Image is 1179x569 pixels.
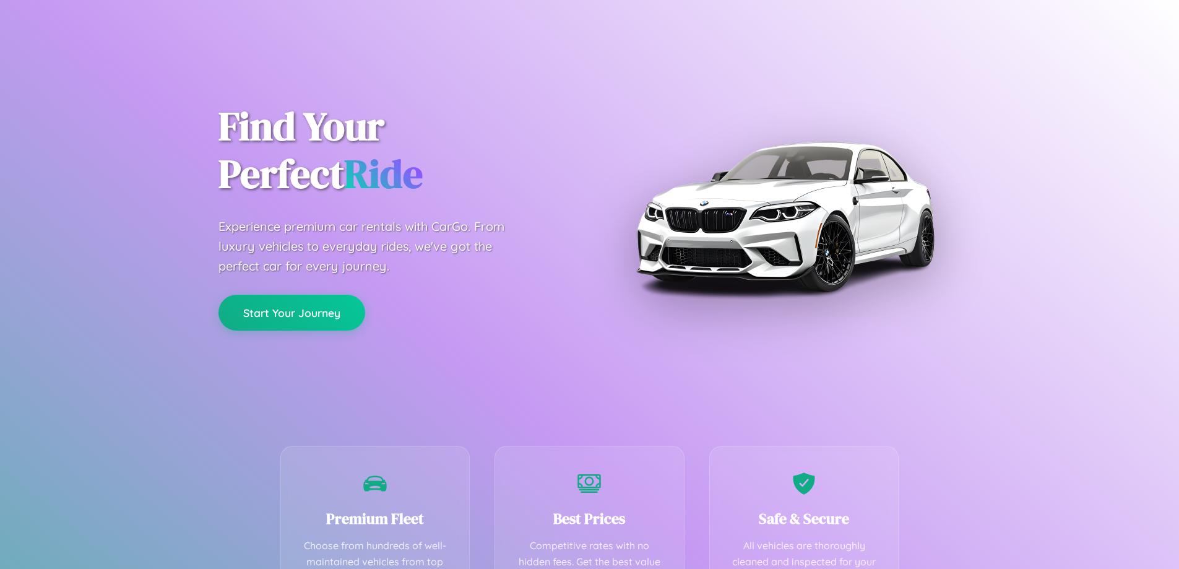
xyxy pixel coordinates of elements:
[514,508,665,529] h3: Best Prices
[630,62,939,371] img: Premium BMW car rental vehicle
[344,147,423,201] span: Ride
[218,103,571,198] h1: Find Your Perfect
[218,217,528,276] p: Experience premium car rentals with CarGo. From luxury vehicles to everyday rides, we've got the ...
[300,508,451,529] h3: Premium Fleet
[728,508,880,529] h3: Safe & Secure
[218,295,365,331] button: Start Your Journey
